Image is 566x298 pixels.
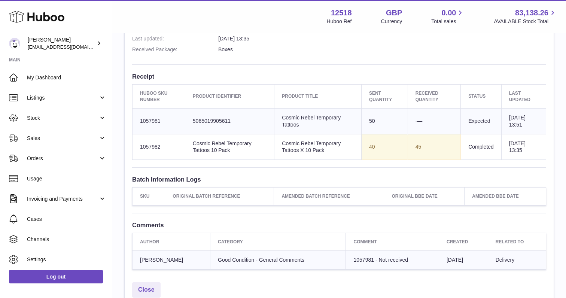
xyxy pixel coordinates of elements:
dt: Received Package: [132,46,218,53]
td: 45 [408,134,461,160]
td: [DATE] 13:35 [501,134,546,160]
td: Cosmic Rebel Temporary Tattoos 10 Pack [185,134,274,160]
span: Sales [27,135,98,142]
th: Last updated [501,85,546,108]
a: Log out [9,270,103,283]
span: Channels [27,236,106,243]
span: Cases [27,216,106,223]
a: 0.00 Total sales [431,8,465,25]
td: [DATE] 13:51 [501,108,546,134]
img: internalAdmin-12518@internal.huboo.com [9,38,20,49]
td: 40 [361,134,408,160]
th: Comment [346,233,439,250]
span: Total sales [431,18,465,25]
dd: Boxes [218,46,546,53]
td: 1057982 [133,134,185,160]
th: Amended Batch Reference [274,188,384,205]
strong: 12518 [331,8,352,18]
span: Listings [27,94,98,101]
th: Product title [274,85,362,108]
a: 83,138.26 AVAILABLE Stock Total [494,8,557,25]
h3: Comments [132,221,546,229]
h3: Batch Information Logs [132,175,546,183]
span: Usage [27,175,106,182]
div: Huboo Ref [327,18,352,25]
th: Original BBE Date [384,188,465,205]
th: Product Identifier [185,85,274,108]
th: Sent Quantity [361,85,408,108]
th: Status [461,85,502,108]
th: SKU [133,188,165,205]
th: Original Batch Reference [165,188,274,205]
td: Expected [461,108,502,134]
td: 5065019905611 [185,108,274,134]
h3: Receipt [132,72,546,80]
th: Created [439,233,488,250]
span: [DATE] [447,257,463,263]
span: 1057981 - Not received [353,257,408,263]
span: 83,138.26 [515,8,548,18]
td: -— [408,108,461,134]
td: Cosmic Rebel Temporary Tattoos [274,108,362,134]
strong: GBP [386,8,402,18]
td: 50 [361,108,408,134]
div: [PERSON_NAME] [28,36,95,51]
td: Completed [461,134,502,160]
a: Close [132,282,161,298]
dt: Last updated: [132,35,218,42]
span: Settings [27,256,106,263]
th: Category [210,233,346,250]
span: 0.00 [442,8,456,18]
span: [EMAIL_ADDRESS][DOMAIN_NAME] [28,44,110,50]
dd: [DATE] 13:35 [218,35,546,42]
div: Currency [381,18,402,25]
th: Author [133,233,210,250]
th: Huboo SKU Number [133,85,185,108]
span: Orders [27,155,98,162]
th: Related to [488,233,546,250]
th: Received Quantity [408,85,461,108]
span: AVAILABLE Stock Total [494,18,557,25]
td: Cosmic Rebel Temporary Tattoos X 10 Pack [274,134,362,160]
span: Stock [27,115,98,122]
span: [PERSON_NAME] [140,257,183,263]
span: Invoicing and Payments [27,195,98,203]
th: Amended BBE Date [465,188,546,205]
td: 1057981 [133,108,185,134]
span: Delivery [496,257,515,263]
span: My Dashboard [27,74,106,81]
span: Good Condition - General Comments [218,257,304,263]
